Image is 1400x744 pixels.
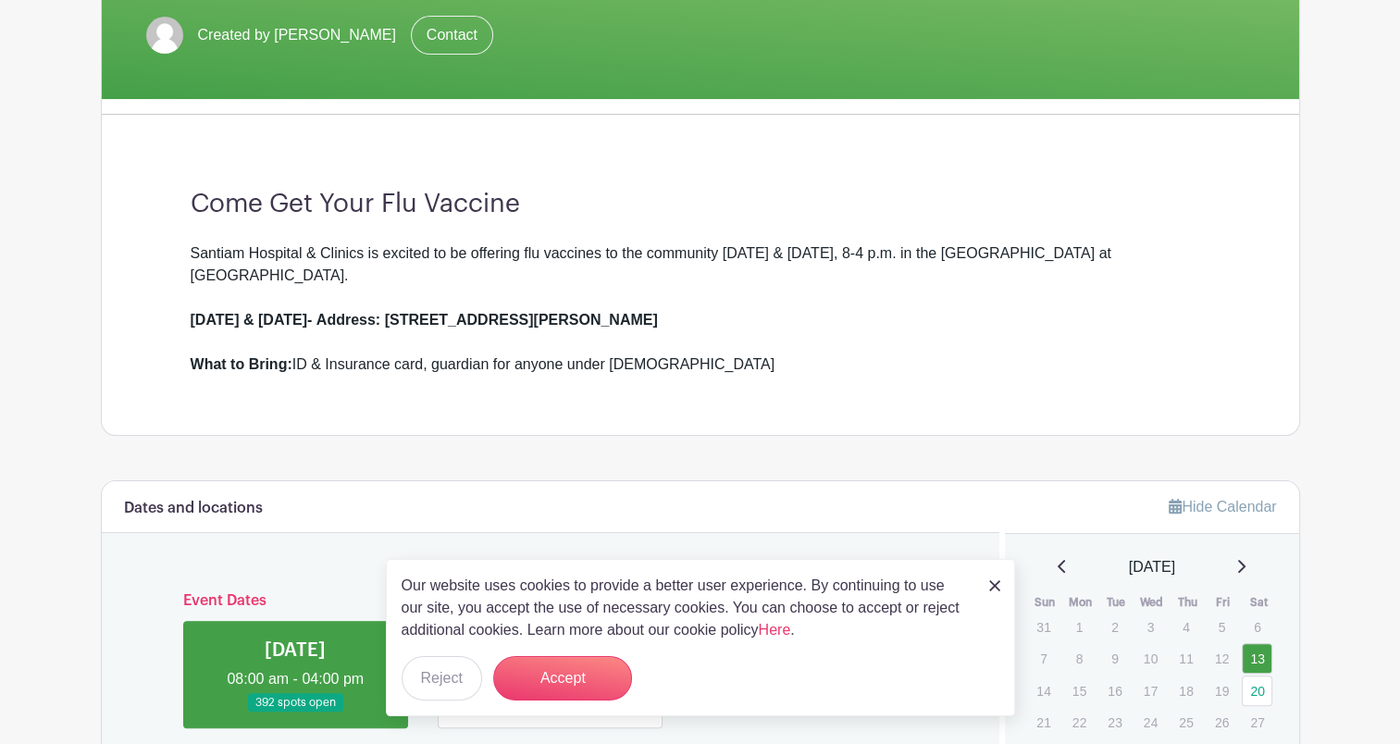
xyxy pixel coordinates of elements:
[198,24,396,46] span: Created by [PERSON_NAME]
[1135,676,1166,705] p: 17
[1241,593,1277,612] th: Sat
[1028,708,1059,737] p: 21
[1169,499,1276,515] a: Hide Calendar
[1028,613,1059,641] p: 31
[402,575,970,641] p: Our website uses cookies to provide a better user experience. By continuing to use our site, you ...
[1135,613,1166,641] p: 3
[1207,644,1237,673] p: 12
[402,656,482,701] button: Reject
[989,580,1000,591] img: close_button-5f87c8562297e5c2d7936805f587ecaba9071eb48480494691a3f1689db116b3.svg
[1170,593,1206,612] th: Thu
[1028,676,1059,705] p: 14
[1242,676,1272,706] a: 20
[1242,643,1272,674] a: 13
[411,16,493,55] a: Contact
[1242,613,1272,641] p: 6
[1064,708,1095,737] p: 22
[191,312,313,328] strong: [DATE] & [DATE]-
[1064,613,1095,641] p: 1
[191,242,1210,376] div: Santiam Hospital & Clinics is excited to be offering flu vaccines to the community [DATE] & [DATE...
[1098,593,1134,612] th: Tue
[1027,593,1063,612] th: Sun
[759,622,791,638] a: Here
[493,656,632,701] button: Accept
[1206,593,1242,612] th: Fri
[1171,708,1201,737] p: 25
[1207,613,1237,641] p: 5
[1207,708,1237,737] p: 26
[1064,676,1095,705] p: 15
[1135,708,1166,737] p: 24
[1099,708,1130,737] p: 23
[191,312,658,372] strong: Address: [STREET_ADDRESS][PERSON_NAME] What to Bring:
[1064,644,1095,673] p: 8
[1135,644,1166,673] p: 10
[1099,676,1130,705] p: 16
[1099,644,1130,673] p: 9
[146,17,183,54] img: default-ce2991bfa6775e67f084385cd625a349d9dcbb7a52a09fb2fda1e96e2d18dcdb.png
[1171,676,1201,705] p: 18
[1171,644,1201,673] p: 11
[124,500,263,517] h6: Dates and locations
[168,592,934,610] h6: Event Dates
[1099,613,1130,641] p: 2
[191,189,1210,220] h3: Come Get Your Flu Vaccine
[1129,556,1175,578] span: [DATE]
[1134,593,1171,612] th: Wed
[1207,676,1237,705] p: 19
[1063,593,1099,612] th: Mon
[1171,613,1201,641] p: 4
[1028,644,1059,673] p: 7
[1242,708,1272,737] p: 27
